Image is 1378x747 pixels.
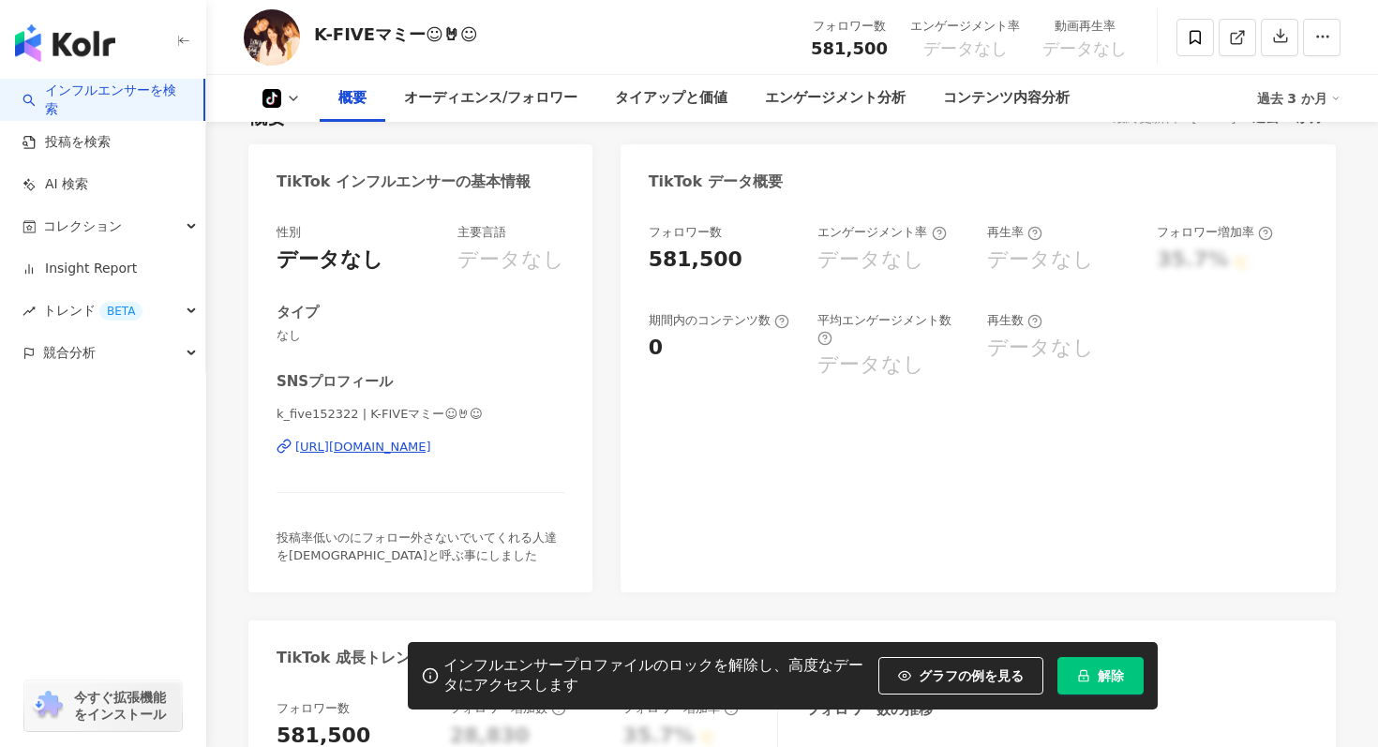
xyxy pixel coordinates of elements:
[22,175,88,194] a: AI 検索
[43,205,122,247] span: コレクション
[987,224,1042,241] div: 再生率
[22,82,188,118] a: searchインフルエンサーを検索
[404,87,577,110] div: オーディエンス/フォロワー
[99,302,142,321] div: BETA
[1098,668,1124,683] span: 解除
[277,530,557,561] span: 投稿率低いのにフォロー外さないでいてくれる人達を[DEMOGRAPHIC_DATA]と呼ぶ事にしました
[295,439,431,456] div: [URL][DOMAIN_NAME]
[943,87,1070,110] div: コンテンツ内容分析
[22,133,111,152] a: 投稿を検索
[1157,224,1273,241] div: フォロワー増加率
[910,17,1020,36] div: エンゲージメント率
[878,657,1043,695] button: グラフの例を見る
[811,38,888,58] span: 581,500
[277,327,564,344] span: なし
[817,224,946,241] div: エンゲージメント率
[919,668,1024,683] span: グラフの例を見る
[649,172,783,192] div: TikTok データ概要
[649,334,663,363] div: 0
[277,372,393,392] div: SNSプロフィール
[443,656,869,695] div: インフルエンサープロファイルのロックを解除し、高度なデータにアクセスします
[765,87,906,110] div: エンゲージメント分析
[1042,17,1127,36] div: 動画再生率
[314,22,478,46] div: K-FIVEマミー︎☺︎🤘︎☺︎
[1077,669,1090,682] span: lock
[22,305,36,318] span: rise
[457,224,506,241] div: 主要言語
[987,312,1042,329] div: 再生数
[649,224,722,241] div: フォロワー数
[43,332,96,374] span: 競合分析
[244,9,300,66] img: KOL Avatar
[277,246,383,275] div: データなし
[277,172,531,192] div: TikTok インフルエンサーの基本情報
[811,17,888,36] div: フォロワー数
[24,680,182,731] a: chrome extension今すぐ拡張機能をインストール
[277,406,564,423] span: k_five152322 | K-FIVEマミー︎☺︎🤘︎☺︎
[277,303,319,322] div: タイプ
[43,290,142,332] span: トレンド
[277,439,564,456] a: [URL][DOMAIN_NAME]
[806,700,933,720] div: フォロワー数の推移
[1042,39,1127,58] span: データなし
[817,246,924,275] div: データなし
[987,246,1094,275] div: データなし
[817,351,924,380] div: データなし
[817,312,968,346] div: 平均エンゲージメント数
[923,39,1008,58] span: データなし
[338,87,367,110] div: 概要
[22,260,137,278] a: Insight Report
[15,24,115,62] img: logo
[30,691,66,721] img: chrome extension
[615,87,727,110] div: タイアップと価値
[457,246,564,275] div: データなし
[987,334,1094,363] div: データなし
[1257,83,1341,113] div: 過去 3 か月
[1057,657,1144,695] button: 解除
[277,224,301,241] div: 性別
[649,246,742,275] div: 581,500
[649,312,789,329] div: 期間内のコンテンツ数
[74,689,176,723] span: 今すぐ拡張機能をインストール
